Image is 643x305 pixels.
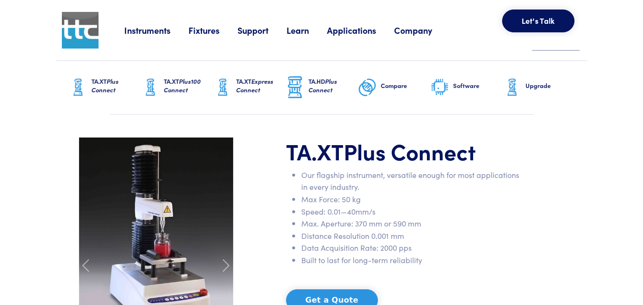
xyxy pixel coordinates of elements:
h6: Compare [381,81,430,90]
a: Fixtures [188,24,237,36]
h6: TA.HD [308,77,358,94]
a: TA.XTPlus100 Connect [141,61,213,114]
h1: TA.XT [286,138,523,165]
span: Express Connect [236,77,273,94]
a: Company [394,24,450,36]
span: Plus Connect [344,136,476,166]
a: Compare [358,61,430,114]
img: software-graphic.png [430,78,449,98]
a: Support [237,24,287,36]
img: ta-xt-graphic.png [213,76,232,99]
a: Applications [327,24,394,36]
button: Let's Talk [502,10,574,32]
h6: TA.XT [91,77,141,94]
li: Max. Aperture: 370 mm or 590 mm [301,217,523,230]
li: Max Force: 50 kg [301,193,523,206]
li: Built to last for long-term reliability [301,254,523,266]
img: ta-xt-graphic.png [69,76,88,99]
span: Plus100 Connect [164,77,201,94]
li: Our flagship instrument, versatile enough for most applications in every industry. [301,169,523,193]
li: Distance Resolution 0.001 mm [301,230,523,242]
img: ta-xt-graphic.png [141,76,160,99]
img: ta-xt-graphic.png [503,76,522,99]
a: Instruments [124,24,188,36]
li: Data Acquisition Rate: 2000 pps [301,242,523,254]
h6: TA.XT [164,77,213,94]
h6: Upgrade [525,81,575,90]
a: Software [430,61,503,114]
img: ttc_logo_1x1_v1.0.png [62,12,99,49]
img: ta-hd-graphic.png [286,75,305,100]
h6: TA.XT [236,77,286,94]
a: TA.HDPlus Connect [286,61,358,114]
span: Plus Connect [308,77,337,94]
h6: Software [453,81,503,90]
li: Speed: 0.01—40mm/s [301,206,523,218]
span: Plus Connect [91,77,119,94]
img: compare-graphic.png [358,76,377,99]
a: Upgrade [503,61,575,114]
a: TA.XTPlus Connect [69,61,141,114]
a: TA.XTExpress Connect [213,61,286,114]
a: Learn [287,24,327,36]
